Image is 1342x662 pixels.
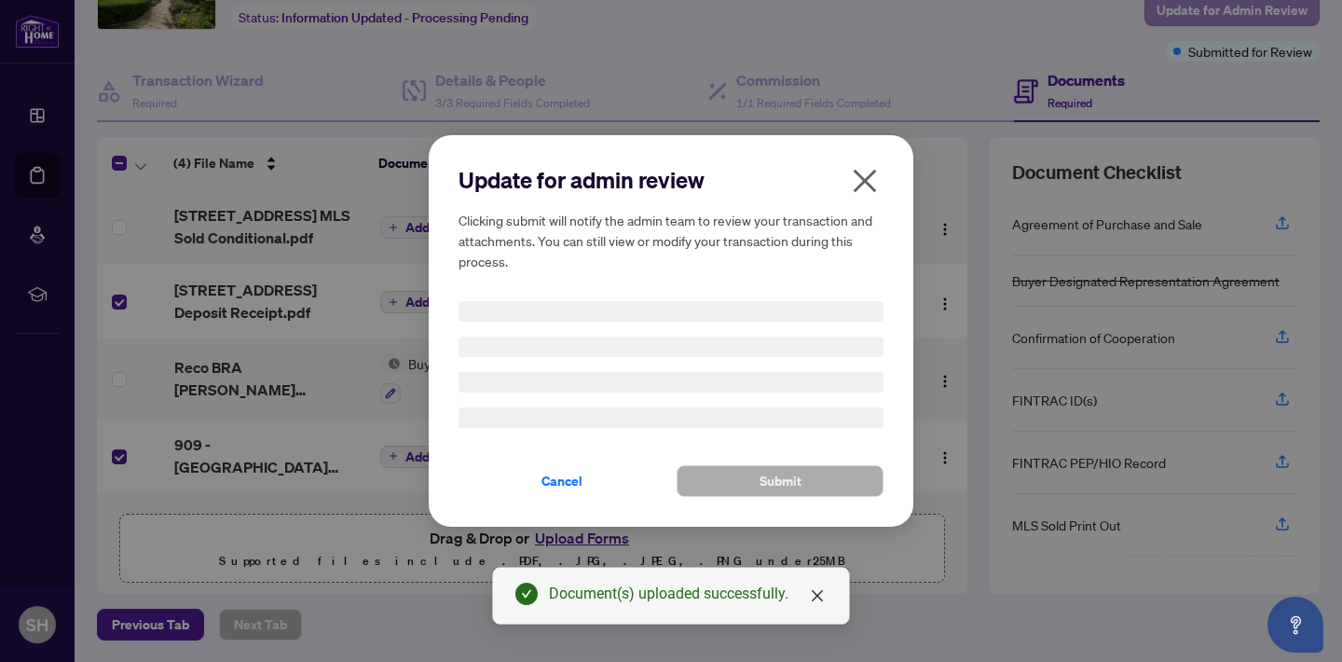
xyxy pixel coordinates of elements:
[810,588,825,603] span: close
[850,166,880,196] span: close
[541,466,582,496] span: Cancel
[549,583,827,605] div: Document(s) uploaded successfully.
[1267,597,1323,653] button: Open asap
[515,583,538,605] span: check-circle
[459,165,883,195] h2: Update for admin review
[459,210,883,271] h5: Clicking submit will notify the admin team to review your transaction and attachments. You can st...
[807,586,828,606] a: Close
[459,465,665,497] button: Cancel
[677,465,883,497] button: Submit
